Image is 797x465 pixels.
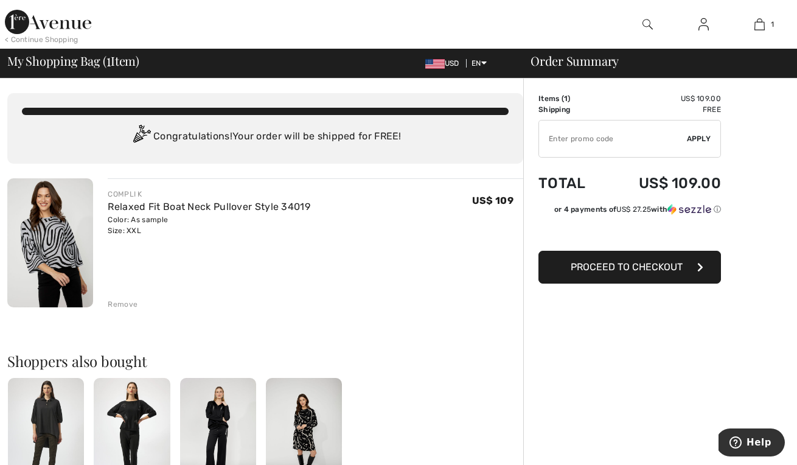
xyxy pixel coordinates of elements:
input: Promo code [539,121,687,157]
img: search the website [642,17,653,32]
a: Relaxed Fit Boat Neck Pullover Style 34019 [108,201,310,212]
td: US$ 109.00 [605,93,721,104]
div: COMPLI K [108,189,310,200]
span: USD [425,59,464,68]
img: Congratulation2.svg [129,125,153,149]
div: or 4 payments of with [554,204,721,215]
span: US$ 109 [472,195,513,206]
div: Color: As sample Size: XXL [108,214,310,236]
span: EN [472,59,487,68]
a: 1 [732,17,787,32]
td: Total [538,163,605,204]
span: 1 [106,52,111,68]
td: Free [605,104,721,115]
td: US$ 109.00 [605,163,721,204]
img: Sezzle [667,204,711,215]
a: Sign In [689,17,719,32]
div: Remove [108,299,137,310]
img: Relaxed Fit Boat Neck Pullover Style 34019 [7,178,93,307]
td: Shipping [538,104,605,115]
div: Order Summary [516,55,790,67]
span: 1 [771,19,774,30]
iframe: Opens a widget where you can find more information [719,428,785,459]
img: My Info [698,17,709,32]
td: Items ( ) [538,93,605,104]
span: Apply [687,133,711,144]
div: < Continue Shopping [5,34,78,45]
span: 1 [564,94,568,103]
h2: Shoppers also bought [7,354,523,368]
span: US$ 27.25 [616,205,651,214]
span: Proceed to Checkout [571,261,683,273]
button: Proceed to Checkout [538,251,721,284]
span: My Shopping Bag ( Item) [7,55,139,67]
div: or 4 payments ofUS$ 27.25withSezzle Click to learn more about Sezzle [538,204,721,219]
img: US Dollar [425,59,445,69]
div: Congratulations! Your order will be shipped for FREE! [22,125,509,149]
img: My Bag [754,17,765,32]
iframe: PayPal-paypal [538,219,721,246]
img: 1ère Avenue [5,10,91,34]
